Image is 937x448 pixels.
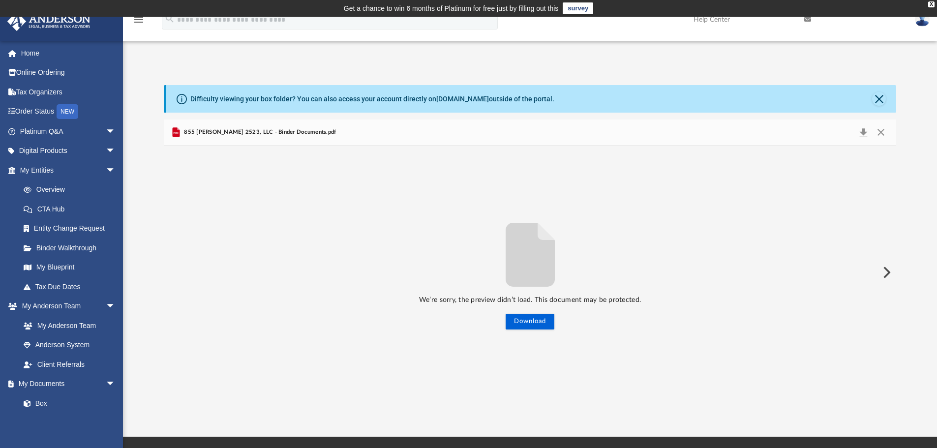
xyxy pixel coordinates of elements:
span: 855 [PERSON_NAME] 2523, LLC - Binder Documents.pdf [182,128,336,137]
a: Digital Productsarrow_drop_down [7,141,130,161]
img: Anderson Advisors Platinum Portal [4,12,93,31]
a: Online Ordering [7,63,130,83]
div: Difficulty viewing your box folder? You can also access your account directly on outside of the p... [190,94,554,104]
span: arrow_drop_down [106,121,125,142]
button: Close [872,125,890,139]
a: My Anderson Team [14,316,121,335]
div: Get a chance to win 6 months of Platinum for free just by filling out this [344,2,559,14]
span: arrow_drop_down [106,160,125,180]
button: Download [506,314,554,329]
img: User Pic [915,12,930,27]
i: search [164,13,175,24]
a: Box [14,393,121,413]
span: arrow_drop_down [106,374,125,394]
button: Close [872,92,886,106]
a: Anderson System [14,335,125,355]
a: Tax Organizers [7,82,130,102]
span: arrow_drop_down [106,141,125,161]
a: CTA Hub [14,199,130,219]
button: Download [854,125,872,139]
a: Overview [14,180,130,200]
a: My Blueprint [14,258,125,277]
button: Next File [875,259,897,286]
a: My Entitiesarrow_drop_down [7,160,130,180]
div: close [928,1,935,7]
a: menu [133,19,145,26]
a: Entity Change Request [14,219,130,239]
a: Tax Due Dates [14,277,130,297]
a: Home [7,43,130,63]
i: menu [133,14,145,26]
a: My Anderson Teamarrow_drop_down [7,297,125,316]
a: Client Referrals [14,355,125,374]
div: NEW [57,104,78,119]
span: arrow_drop_down [106,297,125,317]
div: Preview [164,119,897,399]
a: Platinum Q&Aarrow_drop_down [7,121,130,141]
a: [DOMAIN_NAME] [436,95,489,103]
a: My Documentsarrow_drop_down [7,374,125,394]
div: File preview [164,146,897,399]
a: Binder Walkthrough [14,238,130,258]
a: survey [563,2,593,14]
a: Meeting Minutes [14,413,125,433]
p: We’re sorry, the preview didn’t load. This document may be protected. [164,294,897,306]
a: Order StatusNEW [7,102,130,122]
